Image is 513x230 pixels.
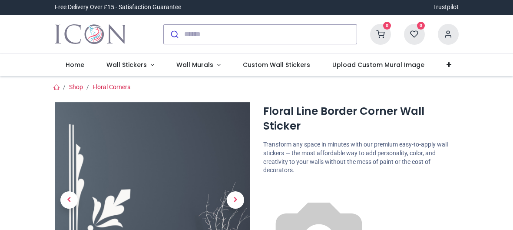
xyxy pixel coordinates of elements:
button: Submit [164,25,184,44]
span: Wall Murals [176,60,213,69]
div: Free Delivery Over £15 - Satisfaction Guarantee [55,3,181,12]
h1: Floral Line Border Corner Wall Sticker [263,104,459,134]
img: Icon Wall Stickers [55,22,126,47]
span: Custom Wall Stickers [243,60,310,69]
a: 0 [370,30,391,37]
span: Previous [60,191,78,209]
span: Upload Custom Mural Image [332,60,424,69]
a: Logo of Icon Wall Stickers [55,22,126,47]
a: Trustpilot [433,3,459,12]
span: Next [227,191,244,209]
sup: 0 [383,22,391,30]
a: Wall Murals [165,54,232,77]
a: Wall Stickers [96,54,165,77]
a: 0 [404,30,425,37]
a: Floral Corners [93,83,130,90]
a: Shop [69,83,83,90]
span: Wall Stickers [106,60,147,69]
p: Transform any space in minutes with our premium easy-to-apply wall stickers — the most affordable... [263,140,459,174]
span: Home [66,60,84,69]
sup: 0 [417,22,425,30]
